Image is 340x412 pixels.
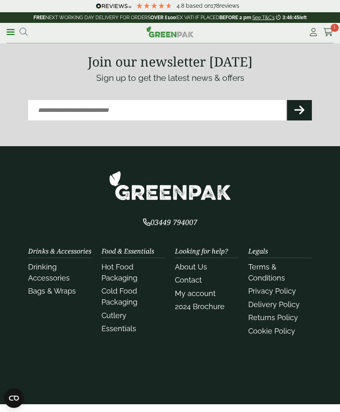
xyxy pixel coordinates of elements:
[143,217,197,227] span: 03449 794007
[150,15,176,20] strong: OVER £100
[219,2,239,9] span: reviews
[33,15,45,20] strong: FREE
[299,15,307,20] span: left
[96,3,131,9] img: REVIEWS.io
[102,311,126,320] a: Cutlery
[28,71,312,85] p: Sign up to get the latest news & offers
[248,327,295,335] a: Cookie Policy
[248,263,285,282] a: Terms & Conditions
[143,219,197,227] a: 03449 794007
[4,388,24,408] button: Open CMP widget
[219,15,251,20] strong: BEFORE 2 pm
[109,171,231,200] img: GreenPak Supplies
[146,26,194,38] img: GreenPak Supplies
[186,2,211,9] span: Based on
[248,300,300,309] a: Delivery Policy
[248,313,298,322] a: Returns Policy
[177,2,186,9] span: 4.8
[252,15,275,20] a: See T&C's
[211,2,219,9] span: 178
[175,289,216,298] a: My account
[175,302,225,311] a: 2024 Brochure
[88,53,253,70] strong: Join our newsletter [DATE]
[28,263,70,282] a: Drinking Accessories
[323,28,333,36] i: Cart
[283,15,299,20] span: 3:46:45
[248,287,296,295] a: Privacy Policy
[102,263,137,282] a: Hot Food Packaging
[136,2,172,9] div: 4.78 Stars
[102,287,137,306] a: Cold Food Packaging
[175,276,202,284] a: Contact
[28,287,76,295] a: Bags & Wraps
[102,324,136,333] a: Essentials
[331,24,339,32] span: 1
[175,263,207,271] a: About Us
[323,26,333,38] a: 1
[308,28,318,36] i: My Account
